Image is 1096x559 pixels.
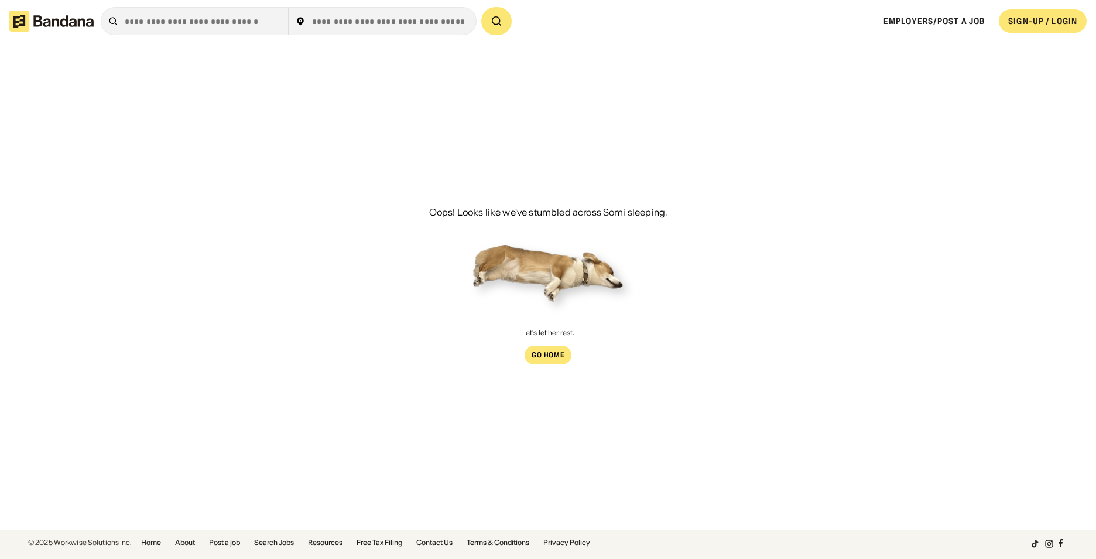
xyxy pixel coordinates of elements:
[473,245,623,302] img: Somi sleeping
[141,539,161,546] a: Home
[9,11,94,32] img: Bandana logotype
[308,539,342,546] a: Resources
[175,539,195,546] a: About
[209,539,240,546] a: Post a job
[522,329,574,336] div: Let's let her rest.
[429,207,667,217] div: Oops! Looks like we've stumbled across Somi sleeping.
[416,539,453,546] a: Contact Us
[543,539,590,546] a: Privacy Policy
[28,539,132,546] div: © 2025 Workwise Solutions Inc.
[1008,16,1077,26] div: SIGN-UP / LOGIN
[357,539,402,546] a: Free Tax Filing
[254,539,294,546] a: Search Jobs
[467,539,529,546] a: Terms & Conditions
[532,352,565,359] div: Go Home
[525,346,572,364] a: Go Home
[883,16,985,26] a: Employers/Post a job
